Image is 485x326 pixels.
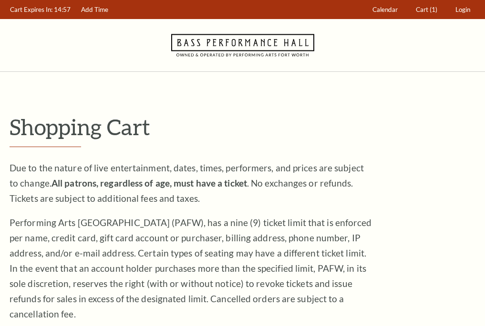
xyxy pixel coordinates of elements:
[77,0,113,19] a: Add Time
[10,215,372,322] p: Performing Arts [GEOGRAPHIC_DATA] (PAFW), has a nine (9) ticket limit that is enforced per name, ...
[54,6,71,13] span: 14:57
[451,0,475,19] a: Login
[10,6,52,13] span: Cart Expires In:
[416,6,428,13] span: Cart
[10,115,475,139] p: Shopping Cart
[52,178,247,188] strong: All patrons, regardless of age, must have a ticket
[455,6,470,13] span: Login
[412,0,442,19] a: Cart (1)
[368,0,402,19] a: Calendar
[430,6,437,13] span: (1)
[10,162,364,204] span: Due to the nature of live entertainment, dates, times, performers, and prices are subject to chan...
[372,6,398,13] span: Calendar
